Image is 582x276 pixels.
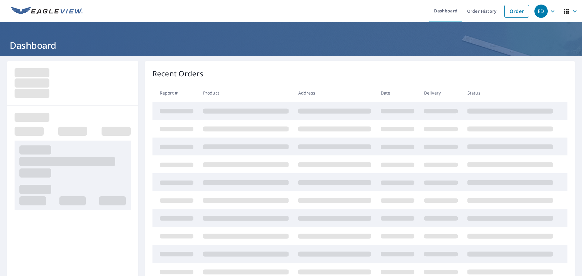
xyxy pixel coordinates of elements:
[152,84,198,102] th: Report #
[376,84,419,102] th: Date
[198,84,293,102] th: Product
[11,7,82,16] img: EV Logo
[419,84,463,102] th: Delivery
[504,5,529,18] a: Order
[293,84,376,102] th: Address
[463,84,558,102] th: Status
[152,68,203,79] p: Recent Orders
[534,5,548,18] div: ED
[7,39,575,52] h1: Dashboard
